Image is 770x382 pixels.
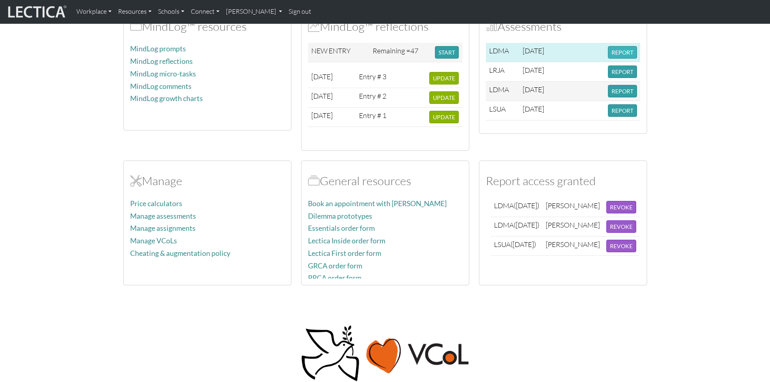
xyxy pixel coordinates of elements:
span: ([DATE]) [514,220,539,229]
a: MindLog reflections [130,57,193,65]
span: UPDATE [433,94,455,101]
td: NEW ENTRY [308,43,370,62]
div: [PERSON_NAME] [546,240,600,249]
span: [DATE] [523,46,544,55]
a: Lectica Inside order form [308,236,385,245]
h2: MindLog™ resources [130,19,285,34]
a: PRCA order form [308,274,361,282]
a: Cheating & augmentation policy [130,249,230,257]
button: START [435,46,459,59]
span: Assessments [486,19,498,34]
button: REVOKE [606,201,636,213]
span: [DATE] [523,104,544,113]
span: [DATE] [311,72,333,81]
a: Manage assessments [130,212,196,220]
td: Entry # 1 [356,108,392,127]
button: REPORT [608,65,637,78]
h2: Manage [130,174,285,188]
td: LDMA [491,198,542,217]
td: LSUA [486,101,520,120]
button: UPDATE [429,72,459,84]
td: LDMA [486,43,520,62]
a: Connect [188,3,223,20]
a: Manage VCoLs [130,236,177,245]
a: MindLog comments [130,82,192,91]
h2: Report access granted [486,174,640,188]
a: Dilemma prototypes [308,212,372,220]
h2: MindLog™ reflections [308,19,462,34]
span: 47 [410,46,418,55]
td: Entry # 3 [356,69,392,88]
a: MindLog prompts [130,44,186,53]
button: REPORT [608,104,637,117]
button: REVOKE [606,240,636,252]
a: GRCA order form [308,262,362,270]
button: UPDATE [429,91,459,104]
button: UPDATE [429,111,459,123]
span: [DATE] [311,91,333,100]
a: Manage assignments [130,224,196,232]
h2: Assessments [486,19,640,34]
button: REPORT [608,46,637,59]
td: LDMA [486,82,520,101]
div: [PERSON_NAME] [546,201,600,210]
a: Schools [155,3,188,20]
a: MindLog micro-tasks [130,70,196,78]
span: [DATE] [311,111,333,120]
a: Resources [115,3,155,20]
span: ([DATE]) [514,201,539,210]
td: LSUA [491,236,542,255]
a: Sign out [285,3,314,20]
span: MindLog™ resources [130,19,142,34]
span: ([DATE]) [511,240,536,249]
span: UPDATE [433,114,455,120]
span: Resources [308,173,320,188]
a: Workplace [73,3,115,20]
span: UPDATE [433,75,455,82]
a: Essentials order form [308,224,375,232]
button: REPORT [608,85,637,97]
a: Lectica First order form [308,249,381,257]
a: Book an appointment with [PERSON_NAME] [308,199,447,208]
td: Entry # 2 [356,88,392,108]
button: REVOKE [606,220,636,233]
a: MindLog growth charts [130,94,203,103]
span: Manage [130,173,142,188]
td: LRJA [486,62,520,82]
td: LDMA [491,217,542,236]
span: [DATE] [523,65,544,74]
span: MindLog [308,19,320,34]
span: [DATE] [523,85,544,94]
div: [PERSON_NAME] [546,220,600,230]
a: [PERSON_NAME] [223,3,285,20]
h2: General resources [308,174,462,188]
a: Price calculators [130,199,182,208]
img: lecticalive [6,4,67,19]
td: Remaining = [369,43,432,62]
